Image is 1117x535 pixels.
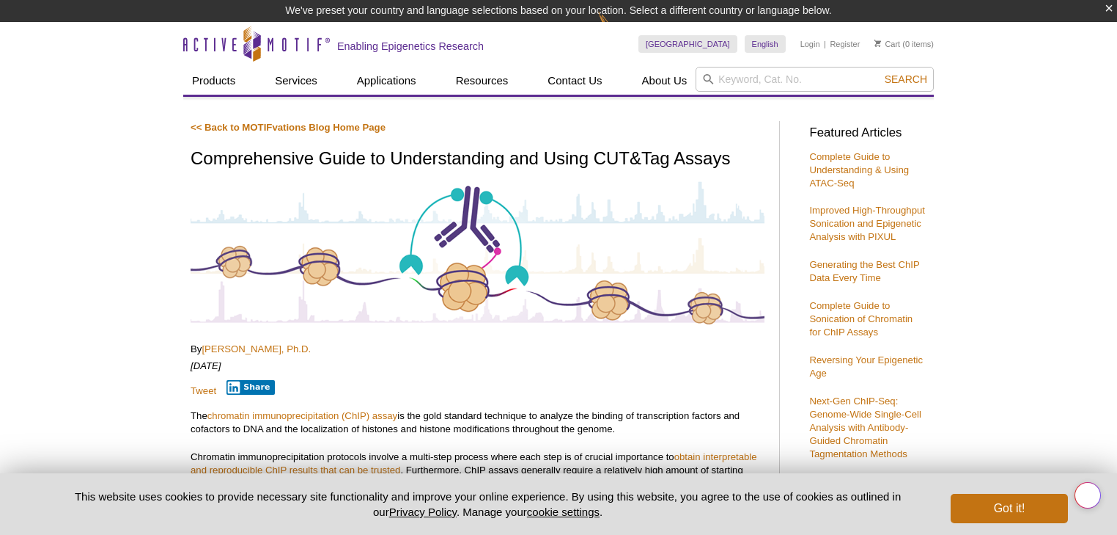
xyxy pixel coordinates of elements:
[49,489,926,520] p: This website uses cookies to provide necessary site functionality and improve your online experie...
[880,73,932,86] button: Search
[207,410,397,421] a: chromatin immunoprecipitation (ChIP) assay
[809,259,919,283] a: Generating the Best ChIP Data Every Time
[191,122,386,133] a: << Back to MOTIFvations Blog Home Page
[191,149,764,170] h1: Comprehensive Guide to Understanding and Using CUT&Tag Assays
[191,410,764,436] p: The is the gold standard technique to analyze the binding of transcription factors and cofactors ...
[745,35,786,53] a: English
[266,67,326,95] a: Services
[191,385,216,396] a: Tweet
[226,380,276,395] button: Share
[183,67,244,95] a: Products
[348,67,425,95] a: Applications
[447,67,517,95] a: Resources
[191,179,764,326] img: Antibody-Based Tagmentation Notes
[824,35,826,53] li: |
[638,35,737,53] a: [GEOGRAPHIC_DATA]
[598,11,637,46] img: Change Here
[202,343,311,354] a: [PERSON_NAME], Ph.D.
[809,354,923,379] a: Reversing Your Epigenetic Age
[951,494,1068,523] button: Got it!
[337,40,484,53] h2: Enabling Epigenetics Research
[633,67,696,95] a: About Us
[696,67,934,92] input: Keyword, Cat. No.
[885,73,927,85] span: Search
[809,151,909,189] a: Complete Guide to Understanding & Using ATAC-Seq
[809,127,926,139] h3: Featured Articles
[809,396,921,459] a: Next-Gen ChIP-Seq: Genome-Wide Single-Cell Analysis with Antibody-Guided Chromatin Tagmentation M...
[527,506,600,518] button: cookie settings
[191,343,764,356] p: By
[874,39,900,49] a: Cart
[191,360,221,371] em: [DATE]
[874,40,881,47] img: Your Cart
[389,506,457,518] a: Privacy Policy
[191,451,764,517] p: Chromatin immunoprecipitation protocols involve a multi-step process where each step is of crucia...
[809,205,925,242] a: Improved High-Throughput Sonication and Epigenetic Analysis with PIXUL
[539,67,611,95] a: Contact Us
[809,300,913,338] a: Complete Guide to Sonication of Chromatin for ChIP Assays
[800,39,820,49] a: Login
[830,39,860,49] a: Register
[874,35,934,53] li: (0 items)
